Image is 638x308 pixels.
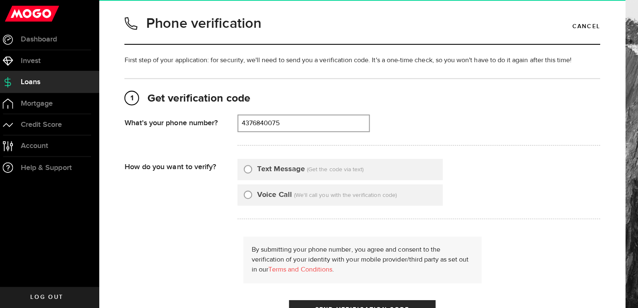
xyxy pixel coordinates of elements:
span: (We'll call you with the verification code) [297,193,399,199]
span: Credit Score [26,122,67,130]
span: 1 [130,93,142,107]
span: Invest [26,59,46,66]
span: Loans [26,80,45,87]
p: First step of your application: for security, we'll need to send you a verification code. It's a ... [129,58,601,68]
div: What's your phone number? [129,116,241,129]
span: Help & Support [26,165,76,172]
span: Log out [35,294,68,300]
span: Mortgage [26,101,58,109]
a: Terms and Conditions [272,267,335,274]
h2: Get verification code [129,93,601,108]
input: Voice Call [247,190,255,199]
div: How do you want to verify? [129,160,241,173]
button: Open LiveChat chat widget [7,3,32,28]
a: Cancel [573,22,601,36]
div: By submitting your phone number, you agree and consent to the verification of your identity with ... [247,237,483,284]
label: Voice Call [260,190,295,201]
input: Text Message [247,165,255,173]
h1: Phone verification [150,15,265,36]
span: (Get the code via text) [310,168,366,174]
label: Text Message [260,165,308,176]
span: Dashboard [26,38,62,45]
span: Account [26,143,53,151]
